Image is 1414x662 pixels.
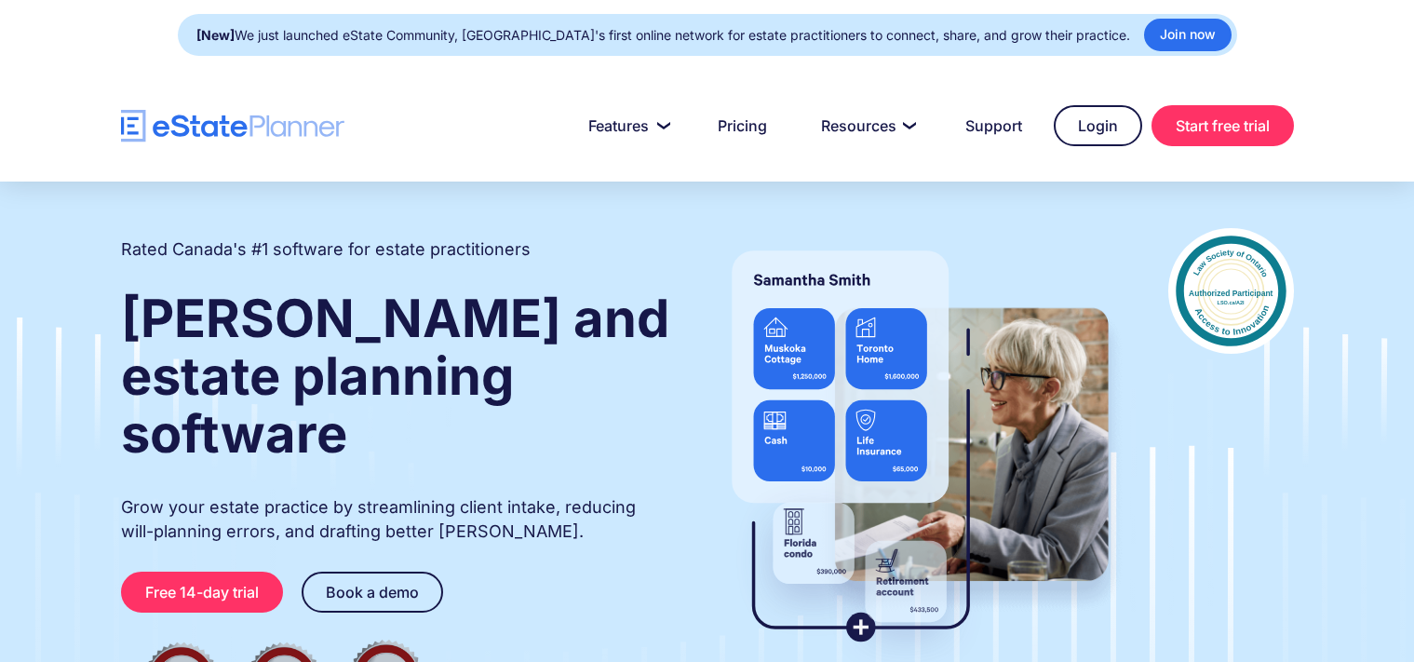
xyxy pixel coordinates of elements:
[302,572,443,613] a: Book a demo
[799,107,934,144] a: Resources
[121,572,283,613] a: Free 14-day trial
[196,22,1130,48] div: We just launched eState Community, [GEOGRAPHIC_DATA]'s first online network for estate practition...
[121,237,531,262] h2: Rated Canada's #1 software for estate practitioners
[121,287,669,466] strong: [PERSON_NAME] and estate planning software
[1151,105,1294,146] a: Start free trial
[1144,19,1232,51] a: Join now
[943,107,1044,144] a: Support
[121,495,672,544] p: Grow your estate practice by streamlining client intake, reducing will-planning errors, and draft...
[121,110,344,142] a: home
[1054,105,1142,146] a: Login
[566,107,686,144] a: Features
[196,27,235,43] strong: [New]
[695,107,789,144] a: Pricing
